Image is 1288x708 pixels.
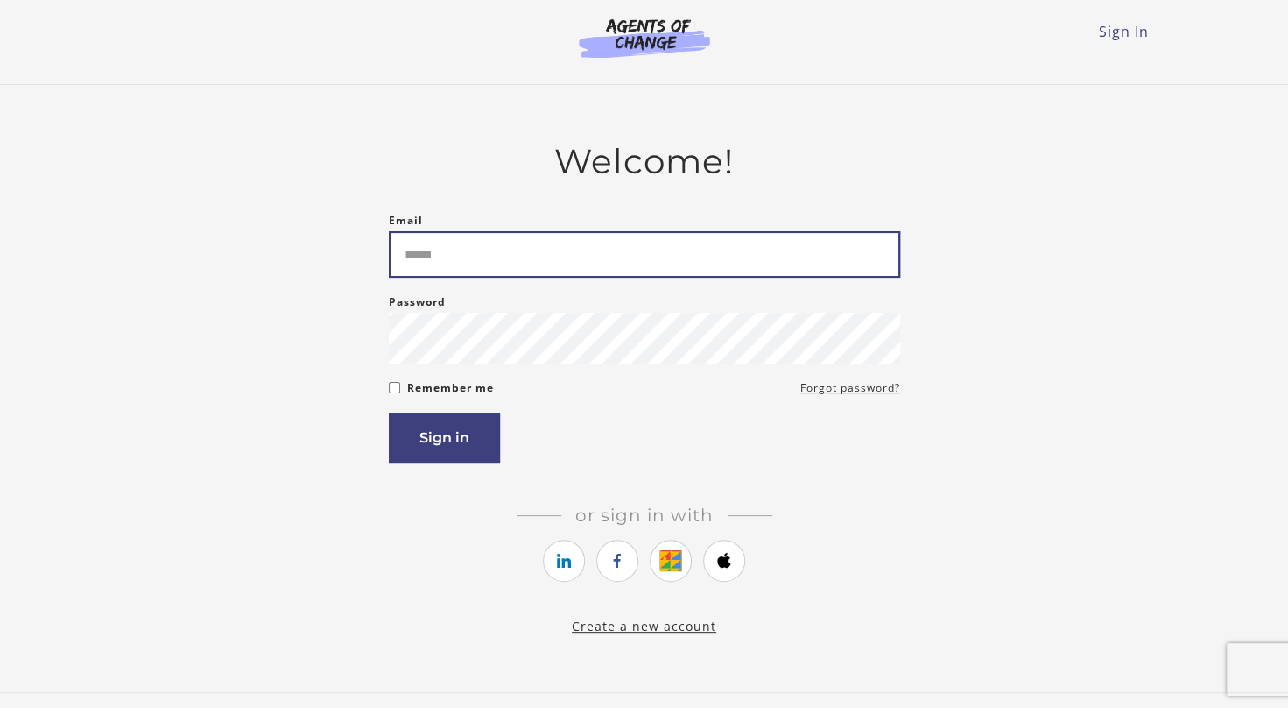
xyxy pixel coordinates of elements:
[389,210,423,231] label: Email
[389,141,900,182] h2: Welcome!
[389,413,500,463] button: Sign in
[800,378,900,399] a: Forgot password?
[560,18,728,58] img: Agents of Change Logo
[650,540,692,582] a: https://courses.thinkific.com/users/auth/google?ss%5Breferral%5D=&ss%5Buser_return_to%5D=&ss%5Bvi...
[543,540,585,582] a: https://courses.thinkific.com/users/auth/linkedin?ss%5Breferral%5D=&ss%5Buser_return_to%5D=&ss%5B...
[596,540,638,582] a: https://courses.thinkific.com/users/auth/facebook?ss%5Breferral%5D=&ss%5Buser_return_to%5D=&ss%5B...
[561,505,728,526] span: Or sign in with
[572,618,716,634] a: Create a new account
[1099,22,1149,41] a: Sign In
[703,540,745,582] a: https://courses.thinkific.com/users/auth/apple?ss%5Breferral%5D=&ss%5Buser_return_to%5D=&ss%5Bvis...
[389,292,446,313] label: Password
[407,378,494,399] label: Remember me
